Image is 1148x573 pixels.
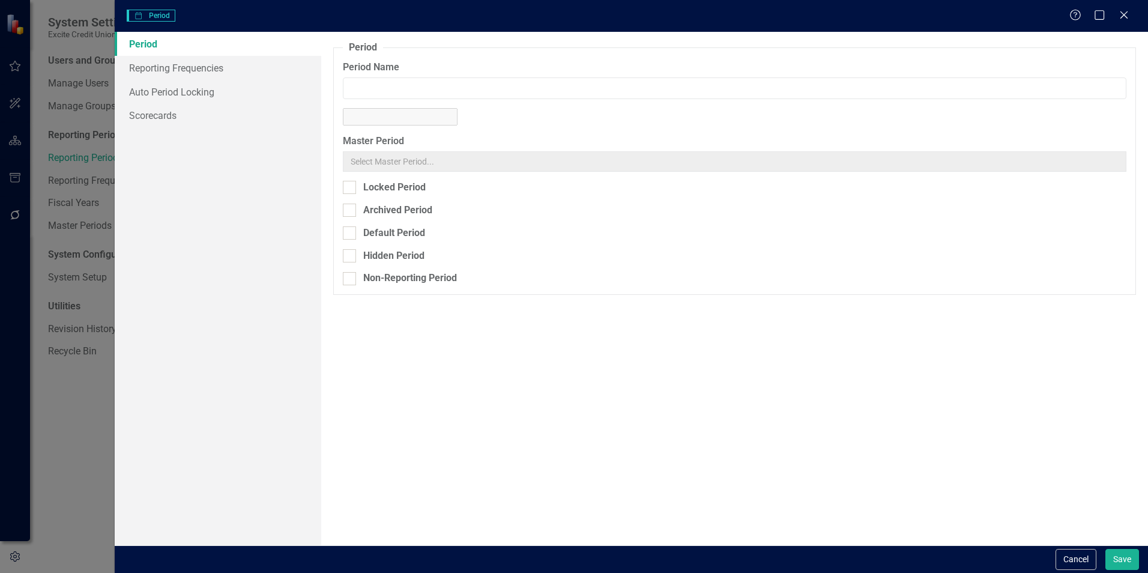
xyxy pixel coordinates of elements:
legend: Period [343,41,383,55]
div: Locked Period [363,181,426,195]
div: Hidden Period [363,249,424,263]
div: Archived Period [363,204,432,217]
button: Cancel [1056,549,1096,570]
div: Default Period [363,226,425,240]
a: Period [115,32,321,56]
input: Select Master Period... [343,151,1126,172]
span: Period [127,10,175,22]
label: Master Period [343,135,1126,148]
label: Period Name [343,61,1126,74]
div: Non-Reporting Period [363,271,457,285]
a: Auto Period Locking [115,80,321,104]
button: Save [1105,549,1139,570]
a: Reporting Frequencies [115,56,321,80]
a: Scorecards [115,103,321,127]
